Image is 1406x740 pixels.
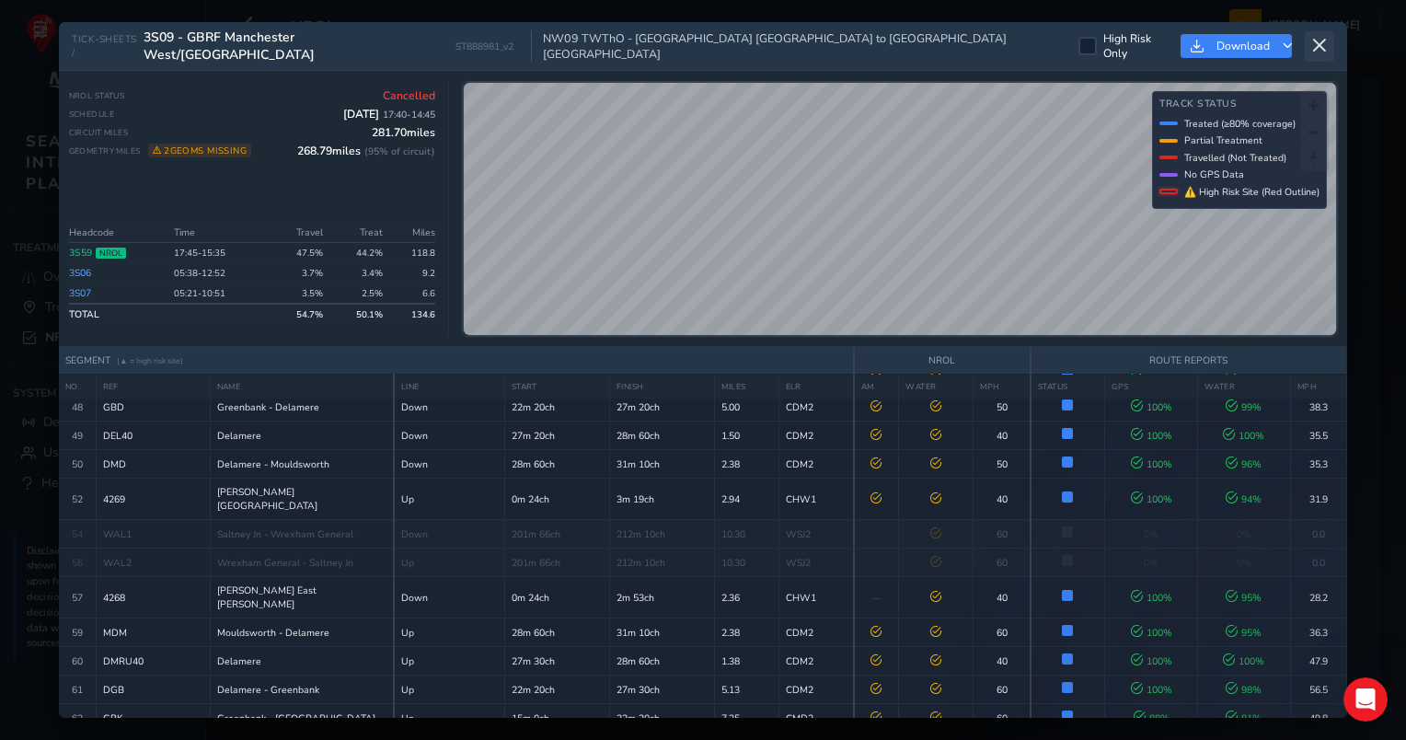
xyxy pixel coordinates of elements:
td: Down [394,520,504,549]
span: Mouldsworth - Delamere [217,626,329,640]
td: 2.5% [328,283,388,304]
span: Delamere [217,654,261,668]
span: 100 % [1223,654,1264,668]
th: WATER [1198,375,1291,399]
td: 47.9 [1290,647,1346,676]
td: WSJ2 [778,520,854,549]
span: 100 % [1131,654,1172,668]
td: 201m 66ch [504,549,609,577]
span: 95 % [1226,591,1262,605]
span: [DATE] [343,107,435,121]
td: 27m 20ch [609,393,714,422]
span: 268.79 miles [297,144,435,158]
td: 201m 66ch [504,520,609,549]
span: 0% [1144,556,1158,570]
th: WATER [899,375,974,399]
th: Time [168,223,268,243]
td: 28m 60ch [504,450,609,479]
td: 31m 10ch [609,450,714,479]
td: 05:21-10:51 [168,283,268,304]
th: NROL [854,347,1031,375]
span: 2 geoms missing [148,144,252,157]
th: Travel [268,223,328,243]
td: 134.6 [388,304,435,324]
td: 2.36 [715,577,778,619]
td: 6.6 [388,283,435,304]
th: FINISH [609,375,714,399]
td: 17:45-15:35 [168,242,268,262]
td: Up [394,676,504,704]
td: 28.2 [1290,577,1346,619]
td: 60 [974,619,1031,647]
th: Treat [328,223,388,243]
td: 44.2% [328,242,388,262]
td: 27m 20ch [504,422,609,450]
td: 22m 20ch [504,393,609,422]
td: 28m 60ch [609,422,714,450]
span: Delamere - Mouldsworth [217,457,329,471]
iframe: Intercom live chat [1343,677,1388,722]
td: 54.7 % [268,304,328,324]
span: 100 % [1131,591,1172,605]
span: Geometry Miles [69,144,252,157]
span: 94 % [1226,492,1262,506]
h4: Track Status [1159,98,1320,110]
td: 212m 10ch [609,520,714,549]
span: 100 % [1131,400,1172,414]
span: Saltney Jn - Wrexham General [217,527,353,541]
td: 40 [974,422,1031,450]
td: 27m 30ch [504,647,609,676]
td: 60 [974,676,1031,704]
td: 3.7 % [268,262,328,283]
td: Down [394,393,504,422]
td: 2m 53ch [609,577,714,619]
td: 50 [974,393,1031,422]
td: 28m 60ch [504,619,609,647]
td: 1.50 [715,422,778,450]
span: Travelled (Not Treated) [1184,151,1286,165]
td: 118.8 [388,242,435,262]
td: Up [394,479,504,520]
td: 212m 10ch [609,549,714,577]
th: MPH [974,375,1031,399]
td: 60 [974,549,1031,577]
td: 38.3 [1290,393,1346,422]
td: CDM2 [778,619,854,647]
td: 60 [974,520,1031,549]
td: Down [394,450,504,479]
td: 28m 60ch [609,647,714,676]
span: — [871,527,882,541]
span: 0% [1237,556,1251,570]
th: AM [854,375,899,399]
th: START [504,375,609,399]
span: [PERSON_NAME] East [PERSON_NAME] [217,584,387,611]
td: Down [394,422,504,450]
td: 3.5 % [268,283,328,304]
td: CDM2 [778,422,854,450]
td: 40 [974,577,1031,619]
th: ELR [778,375,854,399]
span: Treated (≥80% coverage) [1184,117,1296,131]
span: — [871,556,882,570]
td: 31.9 [1290,479,1346,520]
th: SEGMENT [59,347,854,375]
th: Miles [388,223,435,243]
span: 281.70 miles [372,125,435,140]
th: ROUTE REPORTS [1031,347,1347,375]
td: 2.38 [715,450,778,479]
span: Delamere [217,429,261,443]
span: Wrexham General - Saltney Jn [217,556,353,570]
span: 0% [1144,527,1158,541]
span: 95 % [1226,626,1262,640]
span: No GPS Data [1184,168,1244,181]
th: GPS [1105,375,1198,399]
td: 35.3 [1290,450,1346,479]
td: 27m 30ch [609,676,714,704]
td: Up [394,647,504,676]
td: 50.1 % [328,304,388,324]
span: 100 % [1131,457,1172,471]
span: [PERSON_NAME][GEOGRAPHIC_DATA] [217,485,387,513]
td: 5.13 [715,676,778,704]
td: Down [394,577,504,619]
span: 100 % [1131,492,1172,506]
